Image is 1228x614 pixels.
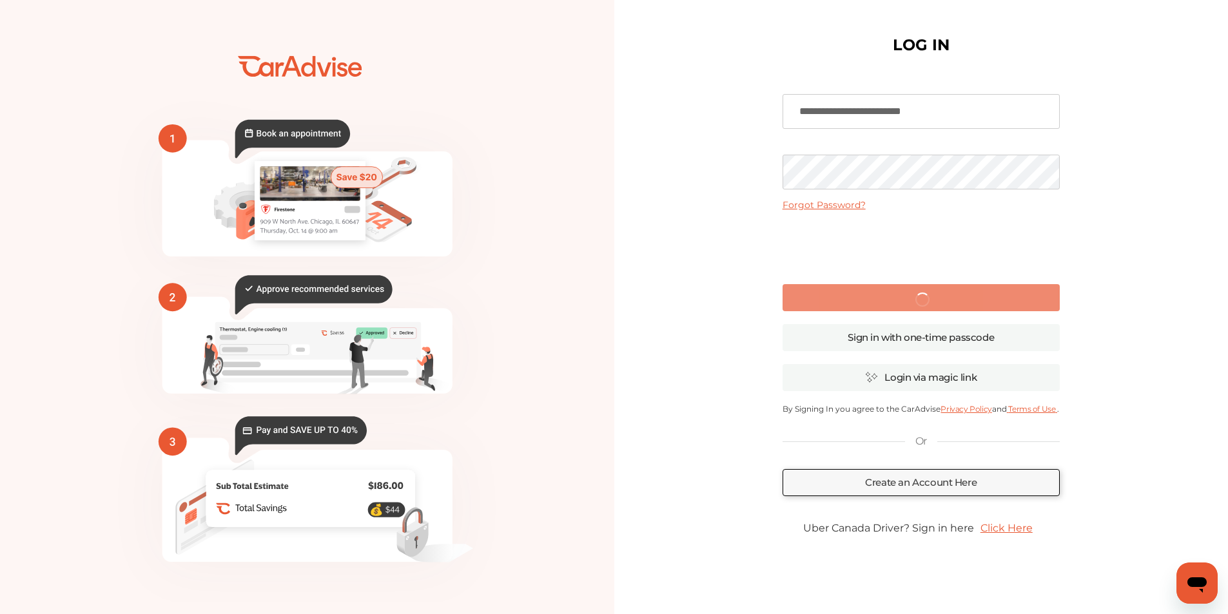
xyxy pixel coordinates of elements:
[1176,562,1218,604] iframe: Button to launch messaging window
[915,434,927,448] p: Or
[893,39,950,52] h1: LOG IN
[783,469,1060,496] a: Create an Account Here
[369,503,384,517] text: 💰
[865,371,878,383] img: magic_icon.32c66aac.svg
[783,324,1060,351] a: Sign in with one-time passcode
[940,404,991,414] a: Privacy Policy
[783,199,866,211] a: Forgot Password?
[1007,404,1057,414] a: Terms of Use
[783,364,1060,391] a: Login via magic link
[823,221,1019,271] iframe: reCAPTCHA
[803,522,974,534] span: Uber Canada Driver? Sign in here
[974,515,1039,541] a: Click Here
[783,404,1060,414] p: By Signing In you agree to the CarAdvise and .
